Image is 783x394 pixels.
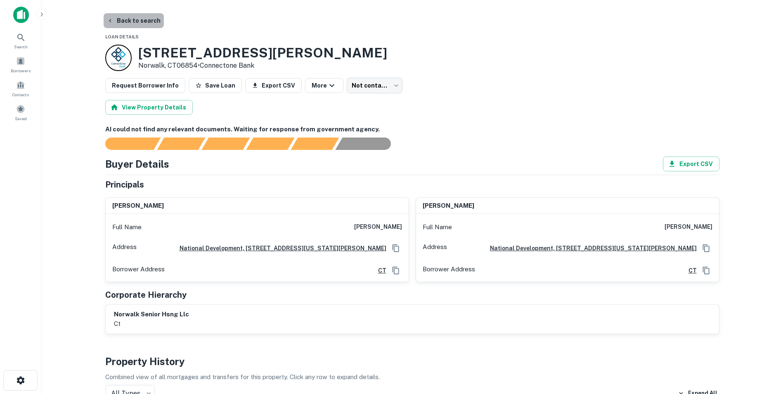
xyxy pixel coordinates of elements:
[138,45,387,61] h3: [STREET_ADDRESS][PERSON_NAME]
[189,78,242,93] button: Save Loan
[105,157,169,171] h4: Buyer Details
[114,319,189,329] p: ct
[2,101,39,123] a: Saved
[138,61,387,71] p: Norwalk, CT06854 •
[114,310,189,319] h6: norwalk senior hsng llc
[200,62,254,69] a: Connectone Bank
[700,242,712,254] button: Copy Address
[291,138,339,150] div: Principals found, still searching for contact information. This may take time...
[12,91,29,98] span: Contacts
[13,7,29,23] img: capitalize-icon.png
[95,138,157,150] div: Sending borrower request to AI...
[2,53,39,76] a: Borrowers
[390,242,402,254] button: Copy Address
[682,266,697,275] a: CT
[105,289,187,301] h5: Corporate Hierarchy
[112,264,165,277] p: Borrower Address
[354,222,402,232] h6: [PERSON_NAME]
[742,328,783,368] iframe: Chat Widget
[157,138,205,150] div: Your request is received and processing...
[105,34,139,39] span: Loan Details
[423,222,452,232] p: Full Name
[246,138,294,150] div: Principals found, AI now looking for contact information...
[112,222,142,232] p: Full Name
[14,43,28,50] span: Search
[112,201,164,211] h6: [PERSON_NAME]
[105,372,719,382] p: Combined view of all mortgages and transfers for this property. Click any row to expand details.
[305,78,343,93] button: More
[112,242,137,254] p: Address
[201,138,250,150] div: Documents found, AI parsing details...
[423,242,447,254] p: Address
[105,125,719,134] h6: AI could not find any relevant documents. Waiting for response from government agency.
[245,78,302,93] button: Export CSV
[105,178,144,191] h5: Principals
[336,138,401,150] div: AI fulfillment process complete.
[15,115,27,122] span: Saved
[700,264,712,277] button: Copy Address
[173,244,386,253] a: National Development, [STREET_ADDRESS][US_STATE][PERSON_NAME]
[371,266,386,275] a: CT
[105,354,719,369] h4: Property History
[11,67,31,74] span: Borrowers
[347,78,402,93] div: Not contacted
[105,100,193,115] button: View Property Details
[483,244,697,253] a: National Development, [STREET_ADDRESS][US_STATE][PERSON_NAME]
[390,264,402,277] button: Copy Address
[423,201,474,211] h6: [PERSON_NAME]
[663,157,719,171] button: Export CSV
[105,78,185,93] button: Request Borrower Info
[423,264,475,277] p: Borrower Address
[665,222,712,232] h6: [PERSON_NAME]
[2,77,39,100] a: Contacts
[2,29,39,52] a: Search
[104,13,164,28] button: Back to search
